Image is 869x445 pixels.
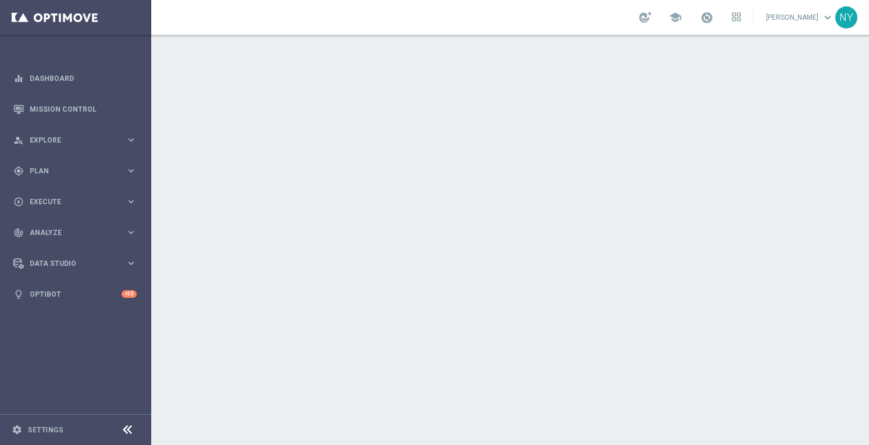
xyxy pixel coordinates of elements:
[13,166,137,176] button: gps_fixed Plan keyboard_arrow_right
[30,260,126,267] span: Data Studio
[13,105,137,114] button: Mission Control
[30,137,126,144] span: Explore
[13,197,24,207] i: play_circle_outline
[126,196,137,207] i: keyboard_arrow_right
[30,229,126,236] span: Analyze
[13,135,126,145] div: Explore
[30,198,126,205] span: Execute
[13,279,137,309] div: Optibot
[13,197,137,207] button: play_circle_outline Execute keyboard_arrow_right
[13,166,24,176] i: gps_fixed
[122,290,137,298] div: +10
[835,6,857,29] div: NY
[126,258,137,269] i: keyboard_arrow_right
[13,135,24,145] i: person_search
[669,11,682,24] span: school
[13,227,126,238] div: Analyze
[13,290,137,299] button: lightbulb Optibot +10
[13,63,137,94] div: Dashboard
[28,426,63,433] a: Settings
[30,94,137,124] a: Mission Control
[13,94,137,124] div: Mission Control
[765,9,835,26] a: [PERSON_NAME]keyboard_arrow_down
[12,425,22,435] i: settings
[13,136,137,145] button: person_search Explore keyboard_arrow_right
[13,259,137,268] button: Data Studio keyboard_arrow_right
[13,228,137,237] button: track_changes Analyze keyboard_arrow_right
[126,227,137,238] i: keyboard_arrow_right
[13,258,126,269] div: Data Studio
[13,289,24,300] i: lightbulb
[30,279,122,309] a: Optibot
[13,74,137,83] button: equalizer Dashboard
[126,134,137,145] i: keyboard_arrow_right
[13,166,126,176] div: Plan
[13,227,24,238] i: track_changes
[30,63,137,94] a: Dashboard
[30,168,126,175] span: Plan
[126,165,137,176] i: keyboard_arrow_right
[13,197,126,207] div: Execute
[13,73,24,84] i: equalizer
[821,11,834,24] span: keyboard_arrow_down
